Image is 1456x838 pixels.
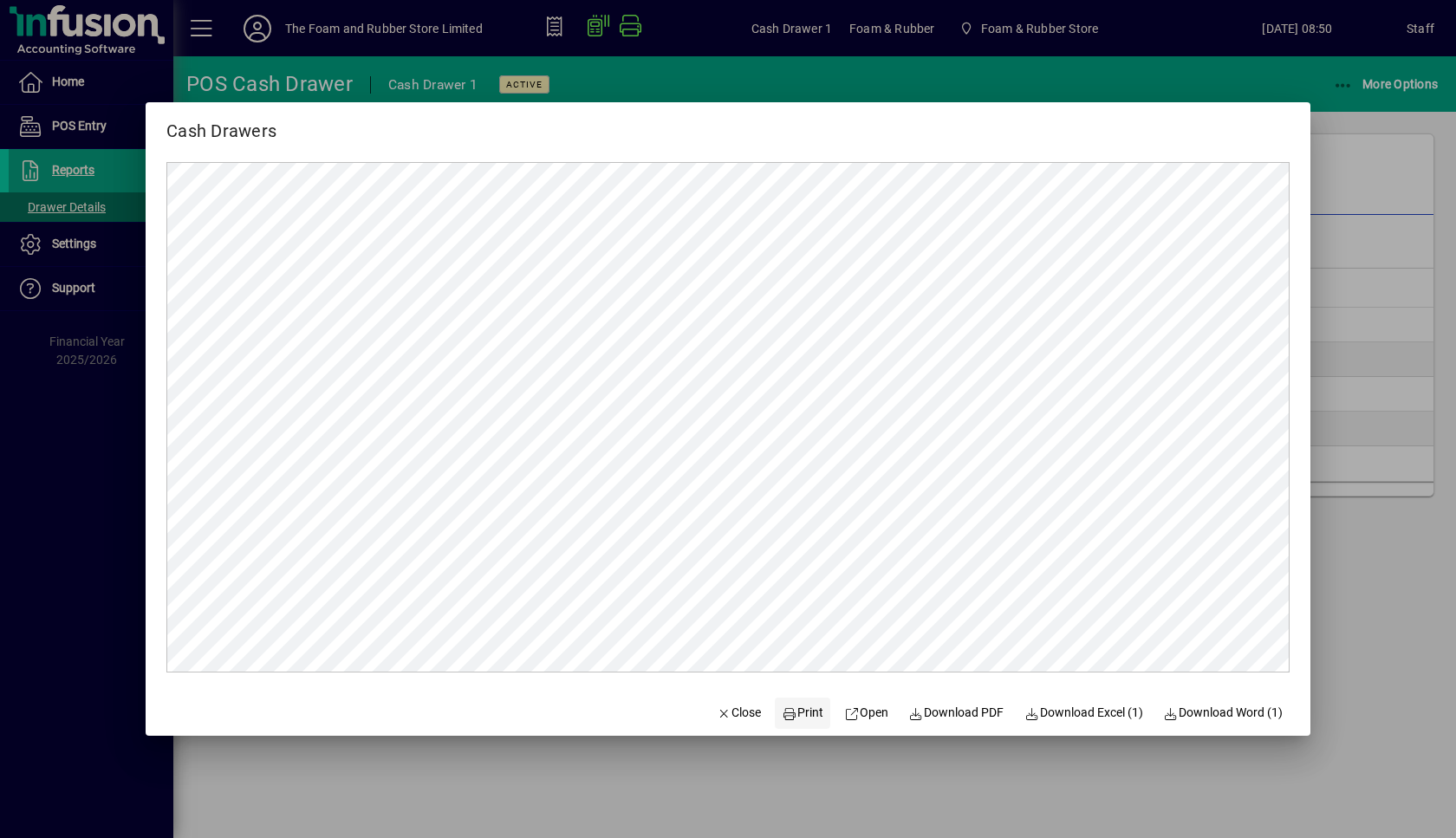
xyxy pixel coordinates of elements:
[902,698,1011,729] a: Download PDF
[782,704,823,722] span: Print
[717,704,762,722] span: Close
[1017,698,1150,729] button: Download Excel (1)
[710,698,769,729] button: Close
[837,698,895,729] a: Open
[1164,704,1284,722] span: Download Word (1)
[775,698,830,729] button: Print
[1157,698,1290,729] button: Download Word (1)
[909,704,1004,722] span: Download PDF
[146,102,297,145] h2: Cash Drawers
[844,704,888,722] span: Open
[1024,704,1143,722] span: Download Excel (1)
